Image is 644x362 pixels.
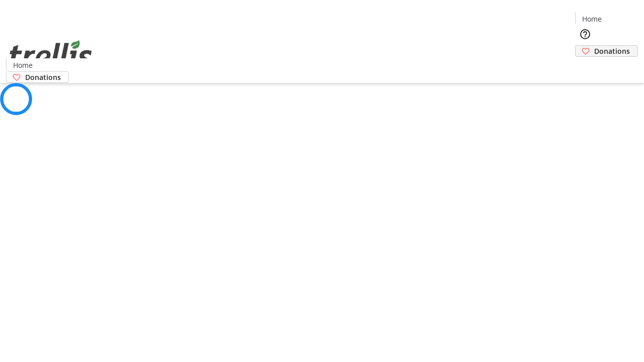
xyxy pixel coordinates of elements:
[575,45,638,57] a: Donations
[7,60,39,70] a: Home
[582,14,602,24] span: Home
[6,29,96,79] img: Orient E2E Organization 9WygBC0EK7's Logo
[575,57,595,77] button: Cart
[575,24,595,44] button: Help
[25,72,61,82] span: Donations
[6,71,69,83] a: Donations
[594,46,630,56] span: Donations
[576,14,608,24] a: Home
[13,60,33,70] span: Home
